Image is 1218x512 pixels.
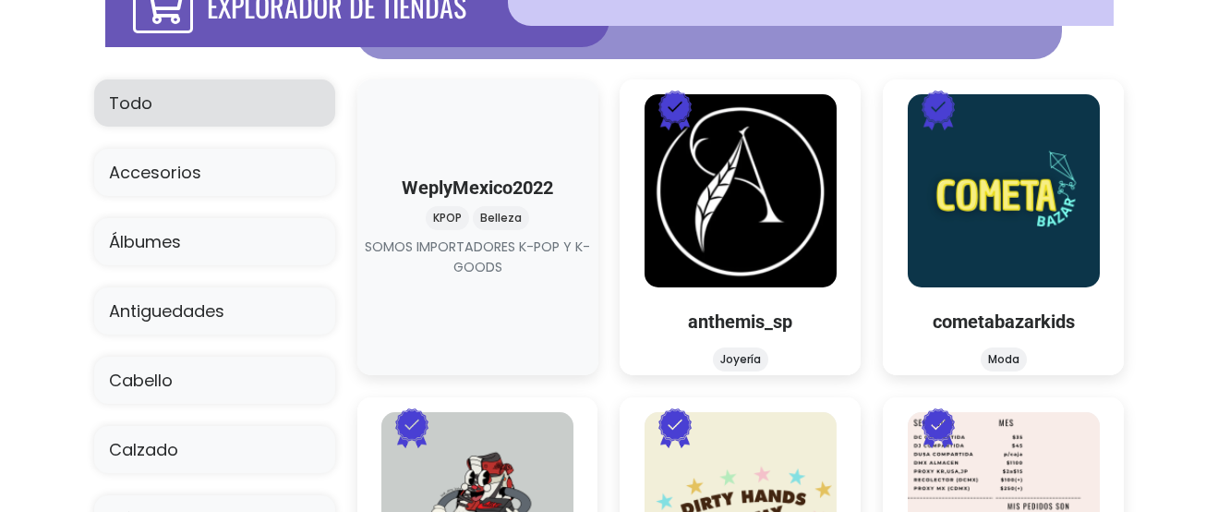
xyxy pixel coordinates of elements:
[652,405,698,451] img: Pro Badge
[94,287,335,335] a: Antiguedades
[883,79,1124,375] a: cometabazarkids logo Pro Badge cometabazarkids Moda
[389,405,435,451] img: Pro Badge
[908,94,1101,287] img: cometabazarkids logo
[94,218,335,265] a: Álbumes
[713,347,768,372] li: Joyería
[883,311,1124,333] h5: cometabazarkids
[620,311,861,333] h5: anthemis_sp
[652,87,698,133] img: Pro Badge
[981,347,1027,372] li: Moda
[94,149,335,196] a: Accesorios
[620,79,861,375] a: anthemis_sp logo Pro Badge anthemis_sp Joyería
[645,94,838,287] img: anthemis_sp logo
[915,87,961,133] img: Pro Badge
[915,405,961,451] img: Pro Badge
[94,426,335,473] a: Calzado
[94,79,335,127] a: Todo
[520,87,566,133] img: Enterprise Badge
[94,357,335,404] a: Cabello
